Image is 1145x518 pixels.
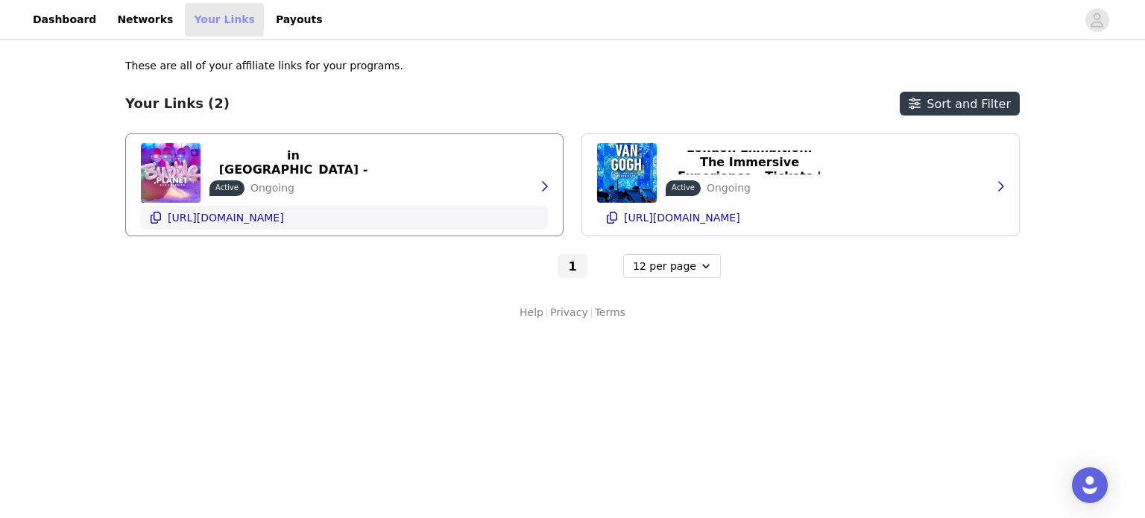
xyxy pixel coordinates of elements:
[520,305,543,320] a: Help
[672,182,695,193] p: Active
[209,151,377,174] button: Bubble Planet: An Immersive Experience in [GEOGRAPHIC_DATA] - [GEOGRAPHIC_DATA] | Fever
[675,127,824,198] p: [PERSON_NAME] London Exhibition: The Immersive Experience - Tickets | Fever
[597,143,657,203] img: Van Gogh London Exhibition: The Immersive Experience - Tickets | Fever
[125,95,230,112] h3: Your Links (2)
[141,143,201,203] img: Bubble Planet: An Immersive Experience in London - London | Fever
[218,120,368,205] p: Bubble Planet: An Immersive Experience in [GEOGRAPHIC_DATA] - [GEOGRAPHIC_DATA] | Fever
[666,151,833,174] button: [PERSON_NAME] London Exhibition: The Immersive Experience - Tickets | Fever
[624,212,740,224] p: [URL][DOMAIN_NAME]
[267,3,332,37] a: Payouts
[185,3,264,37] a: Your Links
[590,254,620,278] button: Go to next page
[597,206,1004,230] button: [URL][DOMAIN_NAME]
[250,180,294,196] p: Ongoing
[24,3,105,37] a: Dashboard
[1072,467,1108,503] div: Open Intercom Messenger
[141,206,548,230] button: [URL][DOMAIN_NAME]
[900,92,1020,116] button: Sort and Filter
[595,305,625,320] a: Terms
[1090,8,1104,32] div: avatar
[108,3,182,37] a: Networks
[125,58,403,74] p: These are all of your affiliate links for your programs.
[215,182,239,193] p: Active
[558,254,587,278] button: Go To Page 1
[525,254,555,278] button: Go to previous page
[168,212,284,224] p: [URL][DOMAIN_NAME]
[707,180,751,196] p: Ongoing
[550,305,588,320] a: Privacy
